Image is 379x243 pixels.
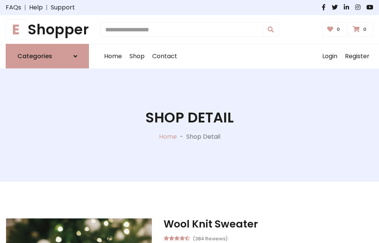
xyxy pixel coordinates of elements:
[348,22,373,37] a: 0
[177,132,186,141] p: -
[193,234,228,243] small: (384 Reviews)
[126,44,148,68] a: Shop
[186,132,220,141] p: Shop Detail
[29,3,43,12] a: Help
[6,19,26,40] span: E
[335,26,342,33] span: 0
[164,218,373,230] h3: Wool Knit Sweater
[148,44,181,68] a: Contact
[17,53,52,60] h6: Categories
[361,26,368,33] span: 0
[6,21,89,38] h1: Shopper
[145,109,234,126] h1: Shop Detail
[43,3,51,12] span: |
[318,44,341,68] a: Login
[100,44,126,68] a: Home
[6,44,89,68] a: Categories
[341,44,373,68] a: Register
[21,3,29,12] span: |
[51,3,75,12] a: Support
[159,132,177,141] a: Home
[6,21,89,38] a: EShopper
[322,22,347,37] a: 0
[6,3,21,12] a: FAQs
